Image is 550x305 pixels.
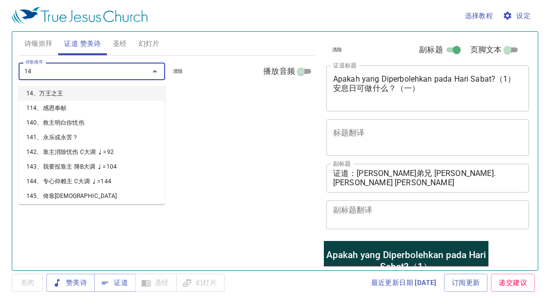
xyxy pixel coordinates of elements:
textarea: 证道：[PERSON_NAME]弟兄 [PERSON_NAME]. [PERSON_NAME] [PERSON_NAME] 翻译：[PERSON_NAME]执事 Dns. Dorcas Tang [333,169,523,187]
a: 订阅更新 [444,274,488,292]
span: 清除 [332,45,342,54]
button: 清除 [326,44,348,56]
span: 幻灯片 [139,38,160,50]
li: 143、我要投靠主 降B大调 ♩=104 [19,159,165,174]
span: 圣经 [113,38,127,50]
li: 146、时刻靠主 降A大调 ♩=88 [19,203,165,218]
a: 递交建议 [491,274,535,292]
li: 14、万王之王 [19,86,165,101]
span: 播放音频 [263,65,295,77]
a: 最近更新日期 [DATE] [367,274,441,292]
span: 诗颂崇拜 [24,38,53,50]
span: 订阅更新 [452,277,480,289]
li: 141、永乐或永苦？ [19,130,165,145]
span: 证道 [102,277,128,289]
button: 清除 [167,65,189,77]
span: 证道 赞美诗 [64,38,101,50]
li: 144、专心仰赖主 C大调 ♩=144 [19,174,165,189]
textarea: Apakah yang Diperbolehkan pada Hari Sabat?（1） 安息日可做什么？（一） [333,74,523,102]
span: 最近更新日期 [DATE] [371,277,437,289]
span: 页脚文本 [470,44,502,56]
span: 递交建议 [499,277,527,289]
span: 副标题 [419,44,443,56]
span: 设定 [505,10,530,22]
li: 140、救主明白你忧伤 [19,115,165,130]
button: 设定 [501,7,534,25]
li: 145、倚靠[DEMOGRAPHIC_DATA] [19,189,165,203]
li: 114、感恩奉献 [19,101,165,115]
button: 赞美诗 [46,274,95,292]
button: 选择教程 [461,7,497,25]
span: 赞美诗 [54,277,87,289]
span: 选择教程 [465,10,493,22]
button: 证道 [94,274,136,292]
span: 清除 [173,67,183,76]
button: Close [148,65,162,78]
li: 142、靠主消除忧伤 C大调 ♩=92 [19,145,165,159]
img: True Jesus Church [12,7,148,24]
